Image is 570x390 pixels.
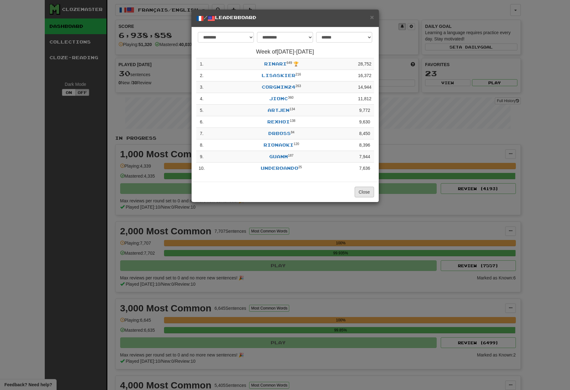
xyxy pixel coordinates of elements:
a: DrBoss [268,131,291,136]
td: 10 . [196,163,207,174]
sup: Level 25 [298,165,302,169]
td: 7,944 [356,151,374,163]
td: 7,636 [356,163,374,174]
button: Close [370,14,374,20]
a: Lisaskier [262,73,295,78]
sup: Level 187 [288,153,294,157]
td: 9 . [196,151,207,163]
td: 16,372 [356,70,374,81]
span: × [370,13,374,21]
a: JioMc [269,96,288,101]
td: 8,396 [356,139,374,151]
td: 3 . [196,81,207,93]
h4: Week of [DATE] - [DATE] [196,49,374,55]
a: underoando [261,165,298,171]
sup: Level 138 [290,119,295,122]
a: Rinari [264,61,287,66]
td: 7 . [196,128,207,139]
td: 14,944 [356,81,374,93]
a: artjen [268,107,290,113]
sup: Level 649 [287,61,292,65]
a: Rexhoi [267,119,290,124]
a: corgwin24 [262,84,295,90]
button: Close [355,187,374,197]
sup: Level 263 [295,84,301,88]
td: 5 . [196,105,207,116]
span: 🏆 [293,61,299,66]
td: 8 . [196,139,207,151]
td: 2 . [196,70,207,81]
h5: / Leaderboard [196,14,374,22]
td: 6 . [196,116,207,128]
sup: Level 84 [291,130,295,134]
td: 4 . [196,93,207,105]
sup: Level 120 [294,142,299,146]
td: 9,630 [356,116,374,128]
td: 8,450 [356,128,374,139]
td: 11,812 [356,93,374,105]
sup: Level 360 [288,96,294,99]
a: rionaoki [264,142,294,148]
sup: Level 216 [295,72,301,76]
a: guanm [269,154,288,159]
td: 1 . [196,58,207,70]
td: 28,752 [356,58,374,70]
sup: Level 134 [290,107,295,111]
td: 9,772 [356,105,374,116]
